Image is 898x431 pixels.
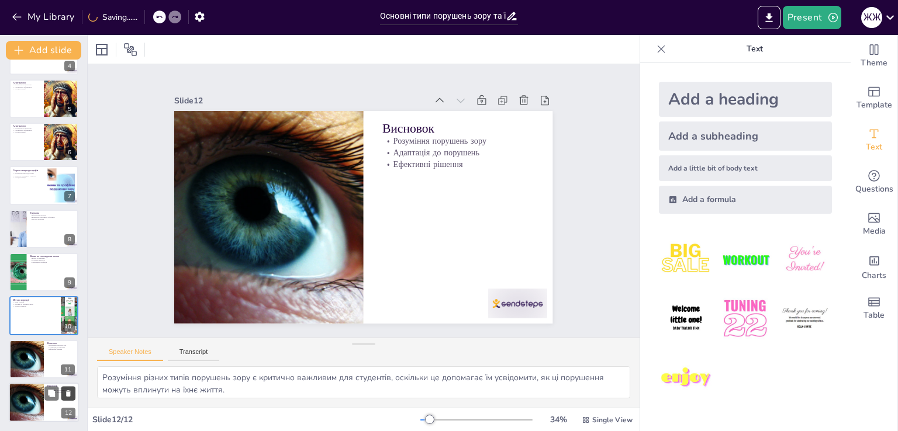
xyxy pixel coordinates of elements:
[30,216,75,218] p: Важливість регулярних обстежень
[92,40,111,59] div: Layout
[856,99,892,112] span: Template
[47,387,75,390] p: Розуміння порушень зору
[168,348,220,361] button: Transcript
[659,186,832,214] div: Add a formula
[402,164,538,249] p: Адаптація до порушень
[866,141,882,154] span: Text
[13,175,44,177] p: Вплив на повсякденні завдання
[88,12,137,23] div: Saving......
[861,7,882,28] div: Ж Ж
[64,234,75,245] div: 8
[9,166,78,204] div: 7
[758,6,780,29] button: Export to PowerPoint
[47,349,75,351] p: Ефективні рішення
[13,131,40,134] p: Методи корекції
[13,298,58,301] p: Методи корекції
[64,277,75,288] div: 9
[13,124,40,128] p: Астигматизм
[861,57,887,69] span: Theme
[13,301,58,303] p: Види корекції
[30,259,75,262] p: Соціальні взаємодії
[544,414,572,425] div: 34 %
[864,309,885,322] span: Table
[778,232,832,287] img: 3.jpeg
[61,321,75,332] div: 10
[851,203,897,245] div: Add images, graphics, shapes or video
[407,153,544,239] p: Розуміння порушень зору
[97,366,630,398] textarea: Розуміння різних типів порушень зору є критично важливим для студентів, оскільки це допомагає їм ...
[61,408,75,419] div: 12
[861,6,882,29] button: Ж Ж
[30,214,75,216] p: Визначення глаукоми
[9,383,79,422] div: 12
[718,291,772,346] img: 5.jpeg
[783,6,841,29] button: Present
[13,177,44,179] p: Методи корекції
[13,88,40,90] p: Методи корекції
[13,305,58,307] p: Лазерна корекція
[30,257,75,259] p: Вплив на навчання
[30,255,75,258] p: Вплив на повсякденне життя
[9,296,78,335] div: 10
[659,121,832,151] div: Add a subheading
[9,253,78,291] div: 9
[13,84,40,86] p: Визначення астигматизму
[47,392,75,394] p: Ефективні рішення
[659,82,832,117] div: Add a heading
[47,342,75,345] p: Висновок
[97,348,163,361] button: Speaker Notes
[412,140,551,231] p: Висновок
[30,262,75,264] p: Адаптація та корекція
[671,35,839,63] p: Text
[6,41,81,60] button: Add slide
[13,86,40,88] p: Спотворення зображення
[30,218,75,220] p: Методи лікування
[64,104,75,114] div: 5
[92,414,420,425] div: Slide 12 / 12
[659,291,713,346] img: 4.jpeg
[64,61,75,71] div: 4
[395,173,532,259] p: Ефективні рішення
[862,269,886,282] span: Charts
[123,43,137,57] span: Position
[47,384,75,388] p: Висновок
[659,155,832,181] div: Add a little bit of body text
[47,346,75,349] p: Адаптація до порушень
[13,127,40,129] p: Визначення астигматизму
[659,351,713,405] img: 7.jpeg
[13,173,44,175] p: Визначення макулодистрофії
[47,344,75,346] p: Розуміння порушень зору
[778,291,832,346] img: 6.jpeg
[851,245,897,287] div: Add charts and graphs
[64,147,75,158] div: 6
[9,123,78,161] div: 6
[13,81,40,84] p: Астигматизм
[13,129,40,131] p: Спотворення зображення
[47,390,75,392] p: Адаптація до порушень
[64,191,75,201] div: 7
[9,210,78,248] div: 8
[9,340,78,378] div: 11
[9,79,78,118] div: 5
[718,232,772,287] img: 2.jpeg
[851,77,897,119] div: Add ready made slides
[247,15,471,150] div: Slide 12
[855,183,893,196] span: Questions
[13,303,58,305] p: Окуляри та контактні лінзи
[851,161,897,203] div: Get real-time input from your audience
[61,364,75,375] div: 11
[851,287,897,329] div: Add a table
[30,211,75,214] p: Глаукома
[863,225,886,238] span: Media
[9,8,80,26] button: My Library
[13,169,44,172] p: Стареча макулодистрофія
[592,415,633,425] span: Single View
[380,8,506,25] input: Insert title
[851,35,897,77] div: Change the overall theme
[61,387,75,401] button: Delete Slide
[44,387,58,401] button: Duplicate Slide
[659,232,713,287] img: 1.jpeg
[851,119,897,161] div: Add text boxes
